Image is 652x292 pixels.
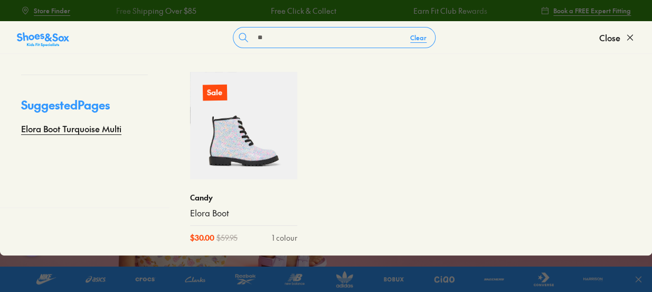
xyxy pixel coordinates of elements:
a: Store Finder [21,1,70,20]
span: Book a FREE Expert Fitting [553,6,631,15]
span: Store Finder [34,6,70,15]
p: Sale [203,85,226,101]
img: SNS_Logo_Responsive.svg [17,31,69,48]
a: Book a FREE Expert Fitting [541,1,631,20]
p: Candy [190,192,297,203]
a: Shoes &amp; Sox [17,29,69,46]
div: 1 colour [272,232,297,243]
button: Clear [402,28,435,47]
button: Open gorgias live chat [5,4,37,35]
span: Close [599,31,620,44]
a: Elora Boot Turquoise Multi [21,122,121,135]
a: Sale [190,72,297,179]
span: $ 59.95 [216,232,238,243]
a: Elora Boot [190,207,297,219]
button: Close [599,26,635,49]
span: $ 30.00 [190,232,214,243]
a: Earn Fit Club Rewards [412,5,486,16]
a: Free Shipping Over $85 [116,5,196,16]
a: Free Click & Collect [270,5,335,16]
p: Suggested Pages [21,96,148,122]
